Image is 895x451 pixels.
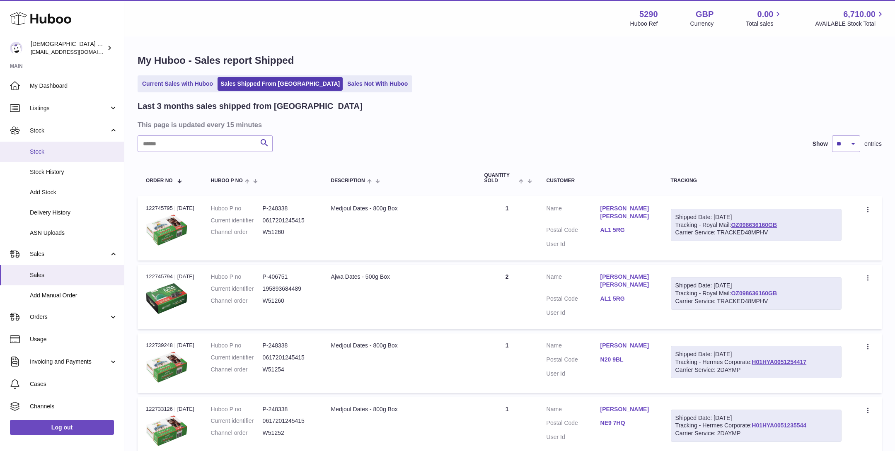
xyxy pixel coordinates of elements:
dd: P-248338 [263,405,314,413]
a: NE9 7HQ [600,419,654,427]
h2: Last 3 months sales shipped from [GEOGRAPHIC_DATA] [138,101,363,112]
span: Channels [30,403,118,410]
dt: Current identifier [211,217,263,224]
span: Add Stock [30,188,118,196]
span: 0.00 [757,9,774,20]
strong: 5290 [639,9,658,20]
span: Usage [30,335,118,343]
dd: P-248338 [263,342,314,350]
div: Carrier Service: TRACKED48MPHV [675,297,837,305]
span: Cases [30,380,118,388]
h3: This page is updated every 15 minutes [138,120,880,129]
a: 6,710.00 AVAILABLE Stock Total [815,9,885,28]
a: [PERSON_NAME] [600,342,654,350]
dd: 0617201245415 [263,417,314,425]
div: Shipped Date: [DATE] [675,350,837,358]
td: 2 [476,265,538,329]
a: AL1 5RG [600,295,654,303]
dd: W51252 [263,429,314,437]
div: Tracking - Hermes Corporate: [671,410,842,442]
a: [PERSON_NAME] [600,405,654,413]
dt: Name [547,273,600,291]
dt: Channel order [211,228,263,236]
div: 122733126 | [DATE] [146,405,194,413]
div: Shipped Date: [DATE] [675,414,837,422]
div: Shipped Date: [DATE] [675,213,837,221]
dt: User Id [547,240,600,248]
a: N20 9BL [600,356,654,364]
span: Stock History [30,168,118,176]
dt: Huboo P no [211,205,263,212]
span: Quantity Sold [484,173,517,183]
dd: 0617201245415 [263,354,314,362]
div: Shipped Date: [DATE] [675,282,837,289]
dt: Postal Code [547,419,600,429]
dd: P-248338 [263,205,314,212]
span: Sales [30,271,118,279]
dd: W51260 [263,228,314,236]
span: [EMAIL_ADDRESS][DOMAIN_NAME] [31,48,122,55]
dt: Huboo P no [211,405,263,413]
span: Listings [30,104,109,112]
span: My Dashboard [30,82,118,90]
td: 1 [476,196,538,261]
span: Order No [146,178,173,183]
img: 52901644521444.png [146,215,187,245]
a: [PERSON_NAME] [PERSON_NAME] [600,273,654,289]
dt: Current identifier [211,354,263,362]
dt: Postal Code [547,295,600,305]
span: 6,710.00 [843,9,876,20]
dt: Huboo P no [211,273,263,281]
dt: Current identifier [211,417,263,425]
span: Stock [30,127,109,135]
img: 52901644521444.png [146,415,187,446]
span: Delivery History [30,209,118,217]
a: H01HYA0051235544 [752,422,806,429]
dd: W51260 [263,297,314,305]
div: Currency [690,20,714,28]
div: [DEMOGRAPHIC_DATA] Charity [31,40,105,56]
dt: Channel order [211,429,263,437]
dt: Channel order [211,366,263,374]
a: OZ098636160GB [731,290,777,297]
div: Ajwa Dates - 500g Box [331,273,468,281]
img: 1644521407.png [146,283,187,314]
dt: Name [547,205,600,222]
span: Total sales [746,20,783,28]
span: entries [864,140,882,148]
dd: 0617201245415 [263,217,314,224]
dd: P-406751 [263,273,314,281]
dt: Name [547,405,600,415]
div: Carrier Service: 2DAYMP [675,366,837,374]
div: Carrier Service: 2DAYMP [675,429,837,437]
a: Current Sales with Huboo [139,77,216,91]
dt: Huboo P no [211,342,263,350]
a: Sales Shipped From [GEOGRAPHIC_DATA] [218,77,343,91]
dt: User Id [547,370,600,378]
dt: Postal Code [547,226,600,236]
label: Show [813,140,828,148]
div: Tracking - Royal Mail: [671,209,842,241]
span: AVAILABLE Stock Total [815,20,885,28]
div: Huboo Ref [630,20,658,28]
span: Invoicing and Payments [30,358,109,366]
dt: User Id [547,433,600,441]
span: Sales [30,250,109,258]
span: ASN Uploads [30,229,118,237]
a: H01HYA0051254417 [752,359,806,365]
div: Tracking [671,178,842,183]
span: Huboo P no [211,178,243,183]
a: Log out [10,420,114,435]
strong: GBP [696,9,714,20]
div: 122745794 | [DATE] [146,273,194,280]
h1: My Huboo - Sales report Shipped [138,54,882,67]
dt: Postal Code [547,356,600,366]
div: Carrier Service: TRACKED48MPHV [675,229,837,236]
div: Medjoul Dates - 800g Box [331,205,468,212]
a: OZ098636160GB [731,222,777,228]
span: Add Manual Order [30,292,118,299]
div: 122739248 | [DATE] [146,342,194,349]
div: Tracking - Royal Mail: [671,277,842,310]
dd: 195893684489 [263,285,314,293]
img: info@muslimcharity.org.uk [10,42,22,54]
